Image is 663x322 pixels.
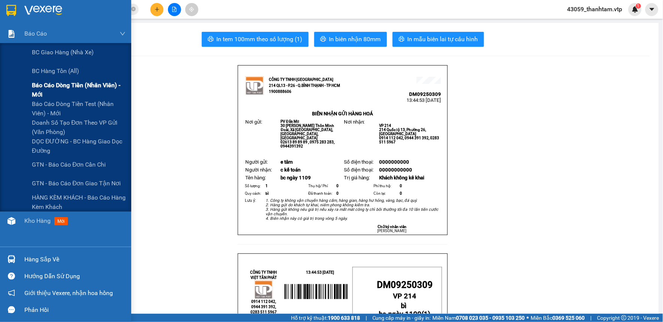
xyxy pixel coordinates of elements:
span: Hỗ trợ kỹ thuật: [291,314,360,322]
button: printerIn mẫu biên lai tự cấu hình [393,32,484,47]
div: Hàng sắp về [24,254,126,265]
span: DỌC ĐƯỜNG - BC hàng giao dọc đường [32,137,126,155]
span: Số điện thoại: [344,167,373,173]
strong: 0708 023 035 - 0935 103 250 [456,315,525,321]
strong: Chữ ký nhân viên [378,225,406,229]
em: 1. Công ty không vận chuyển hàng cấm, hàng gian, hàng hư hỏng, vàng, bạc, đá quý. 2. Hàng gửi do ... [265,198,438,221]
span: Nơi nhận: [57,52,69,63]
span: BC hàng tồn (all) [32,66,79,76]
span: bc ngày 1109 [281,175,311,180]
img: logo-vxr [6,5,16,16]
span: question-circle [8,273,15,280]
span: notification [8,289,15,297]
strong: CÔNG TY TNHH [GEOGRAPHIC_DATA] 214 QL13 - P.26 - Q.BÌNH THẠNH - TP HCM 1900888606 [269,78,340,94]
strong: BIÊN NHẬN GỬI HÀNG HOÁ [312,111,373,116]
span: | [591,314,592,322]
span: file-add [172,7,177,12]
span: 0914 112 042, 0944 391 392, 0283 511 5967 [250,300,277,314]
span: 30 [PERSON_NAME] Thôn Minh Đoài, Xã [GEOGRAPHIC_DATA], [GEOGRAPHIC_DATA], [GEOGRAPHIC_DATA] [281,124,334,140]
span: PV Đắk Mil [25,52,44,57]
strong: CÔNG TY TNHH VIỆT TÂN PHÁT [250,270,277,280]
img: solution-icon [7,30,15,38]
span: HÀNG KÈM KHÁCH - Báo cáo hàng kèm khách [32,193,126,212]
img: logo [245,76,264,95]
span: bc ngày 1109 [379,310,422,318]
span: Báo cáo dòng tiền (nhân viên) - mới [32,80,126,99]
span: [PERSON_NAME] [378,229,407,233]
span: plus [154,7,160,12]
span: 13:44:53 [DATE] [306,270,334,274]
td: Đã thanh toán: [307,190,336,197]
span: close-circle [131,6,136,13]
span: 0 [336,184,339,188]
strong: BIÊN NHẬN GỬI HÀNG HOÁ [26,45,87,51]
span: VP 214 [379,124,391,128]
span: Lưu ý: [245,198,256,203]
span: 00000000000 [379,167,412,173]
span: 0000000000 [379,159,409,165]
span: DM09250309 [74,28,106,34]
span: BC giao hàng (nhà xe) [32,48,94,57]
span: Miền Bắc [531,314,585,322]
button: printerIn biên nhận 80mm [314,32,387,47]
span: 1 [424,310,428,318]
img: warehouse-icon [7,255,15,263]
span: bì [265,191,269,195]
span: Người nhận: [245,167,272,173]
img: icon-new-feature [632,6,639,13]
span: 43059_thanhtam.vtp [561,4,628,14]
td: Số lượng: [244,182,264,190]
span: PV Đắk Mil [281,119,299,124]
td: Còn lại: [373,190,399,197]
span: 0 [400,184,402,188]
span: 0 [400,191,402,195]
span: In tem 100mm theo số lượng (1) [217,34,303,44]
td: Phí thu hộ: [373,182,399,190]
span: DM09250309 [377,280,433,290]
span: Khách không kê khai [379,175,424,180]
span: caret-down [649,6,655,13]
span: GTN - Báo cáo đơn giao tận nơi [32,179,121,188]
span: GTN - Báo cáo đơn cần chi [32,160,106,169]
span: message [8,306,15,313]
sup: 1 [636,3,641,9]
span: 1 [265,184,268,188]
span: Tên hàng: [245,175,266,180]
span: 13:44:53 [DATE] [406,97,441,103]
span: Nơi gửi: [7,52,15,63]
strong: ( ) [379,302,431,318]
span: 0 [336,191,339,195]
span: aim [189,7,194,12]
span: Doanh số tạo đơn theo VP gửi (văn phòng) [32,118,126,137]
span: close-circle [131,7,136,11]
strong: CÔNG TY TNHH [GEOGRAPHIC_DATA] 214 QL13 - P.26 - Q.BÌNH THẠNH - TP HCM 1900888606 [19,12,61,40]
span: In mẫu biên lai tự cấu hình [408,34,478,44]
span: printer [320,36,326,43]
span: Báo cáo [24,29,47,38]
span: e tâm [281,159,293,165]
span: Số điện thoại: [344,159,373,165]
span: 13:44:53 [DATE] [71,34,106,39]
span: 0914 112 042, 0944 391 392, 0283 511 5967 [379,136,439,144]
button: printerIn tem 100mm theo số lượng (1) [202,32,309,47]
img: warehouse-icon [7,217,15,225]
span: | [366,314,367,322]
span: Nơi nhận: [344,119,365,125]
td: Thụ hộ/ Phí [307,182,336,190]
span: In biên nhận 80mm [329,34,381,44]
div: Hướng dẫn sử dụng [24,271,126,282]
strong: 1900 633 818 [328,315,360,321]
span: DM09250309 [409,91,441,97]
span: mới [54,217,68,225]
span: 214 Quốc lộ 13, Phường 26, [GEOGRAPHIC_DATA] [379,128,426,136]
span: VP 214 [393,292,417,300]
span: 1 [637,3,640,9]
span: Báo cáo dòng tiền test (nhân viên) - mới [32,99,126,118]
span: 02613 89 89 89 , 0975 283 283, 0944391392 [281,140,335,148]
img: logo [254,280,273,299]
button: caret-down [645,3,658,16]
span: Giới thiệu Vexere, nhận hoa hồng [24,288,113,298]
span: ⚪️ [527,316,529,319]
span: bì [401,302,407,310]
span: Cung cấp máy in - giấy in: [372,314,431,322]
